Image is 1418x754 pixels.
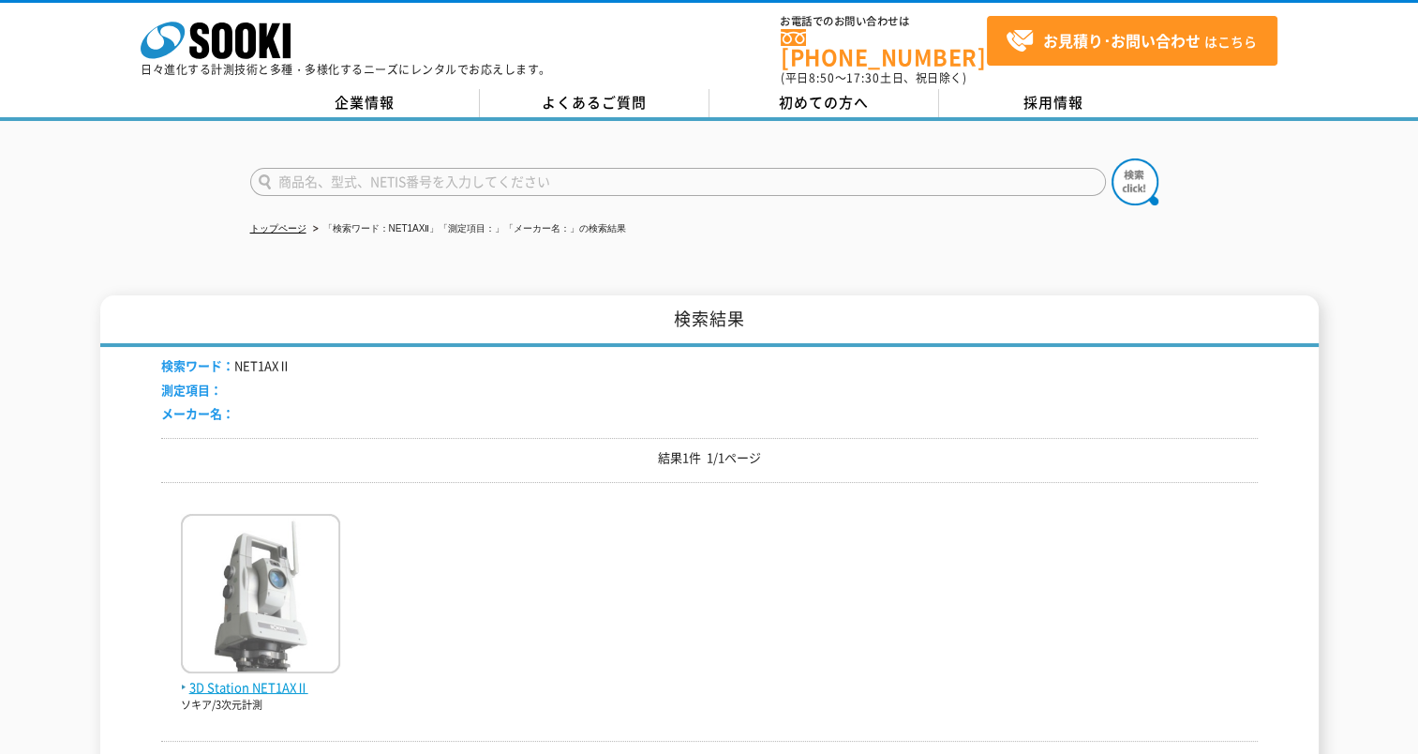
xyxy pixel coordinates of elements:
a: 企業情報 [250,89,480,117]
a: 3D Station NET1AXⅡ [181,658,340,698]
span: お電話でのお問い合わせは [781,16,987,27]
img: btn_search.png [1112,158,1158,205]
span: はこちら [1006,27,1257,55]
input: 商品名、型式、NETIS番号を入力してください [250,168,1106,196]
span: 3D Station NET1AXⅡ [181,678,340,698]
span: メーカー名： [161,404,234,422]
a: 初めての方へ [709,89,939,117]
span: (平日 ～ 土日、祝日除く) [781,69,966,86]
a: [PHONE_NUMBER] [781,29,987,68]
li: NET1AXⅡ [161,356,291,376]
strong: お見積り･お問い合わせ [1043,29,1201,52]
h1: 検索結果 [100,295,1319,347]
li: 「検索ワード：NET1AXⅡ」「測定項目：」「メーカー名：」の検索結果 [309,219,627,239]
a: トップページ [250,223,306,234]
a: よくあるご質問 [480,89,709,117]
p: ソキア/3次元計測 [181,698,340,714]
img: NET1AXⅡ [181,514,340,678]
span: 測定項目： [161,381,222,399]
span: 17:30 [846,69,880,86]
span: 初めての方へ [779,92,869,113]
a: 採用情報 [939,89,1169,117]
a: お見積り･お問い合わせはこちら [987,16,1277,66]
span: 検索ワード： [161,356,234,374]
p: 日々進化する計測技術と多種・多様化するニーズにレンタルでお応えします。 [141,64,551,75]
p: 結果1件 1/1ページ [161,448,1258,468]
span: 8:50 [809,69,835,86]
